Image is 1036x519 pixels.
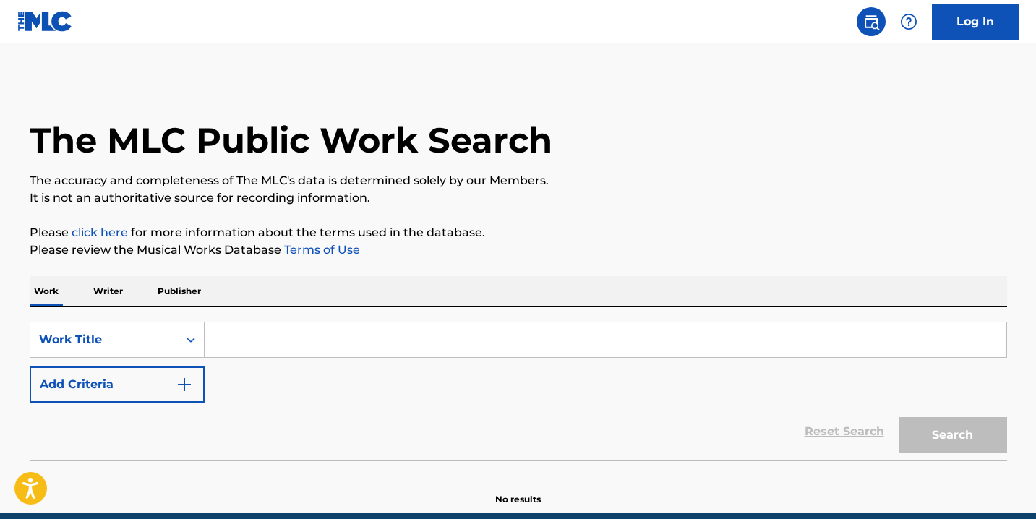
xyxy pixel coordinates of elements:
div: Help [894,7,923,36]
p: Please for more information about the terms used in the database. [30,224,1007,241]
img: help [900,13,917,30]
p: No results [495,476,541,506]
div: Work Title [39,331,169,348]
a: Log In [932,4,1019,40]
p: Publisher [153,276,205,306]
p: Please review the Musical Works Database [30,241,1007,259]
p: The accuracy and completeness of The MLC's data is determined solely by our Members. [30,172,1007,189]
a: click here [72,226,128,239]
p: Writer [89,276,127,306]
button: Add Criteria [30,366,205,403]
a: Public Search [857,7,886,36]
p: Work [30,276,63,306]
h1: The MLC Public Work Search [30,119,552,162]
form: Search Form [30,322,1007,460]
img: 9d2ae6d4665cec9f34b9.svg [176,376,193,393]
a: Terms of Use [281,243,360,257]
p: It is not an authoritative source for recording information. [30,189,1007,207]
iframe: Chat Widget [964,450,1036,519]
img: search [862,13,880,30]
img: MLC Logo [17,11,73,32]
